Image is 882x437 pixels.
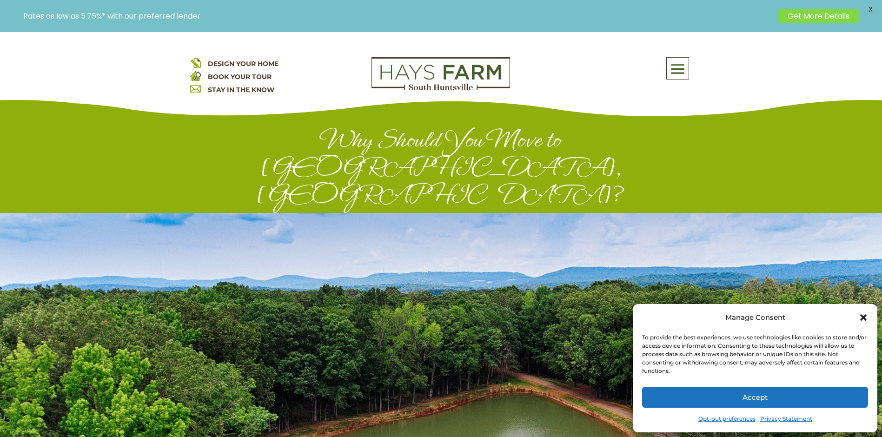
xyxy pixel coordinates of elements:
div: To provide the best experiences, we use technologies like cookies to store and/or access device i... [642,333,867,375]
img: design your home [190,57,201,68]
img: book your home tour [190,70,201,81]
a: DESIGN YOUR HOME [208,60,279,68]
a: Get More Details [778,9,859,23]
button: Accept [642,387,868,408]
img: Logo [371,57,510,91]
a: BOOK YOUR TOUR [208,73,272,81]
h1: Why Should You Move to [GEOGRAPHIC_DATA], [GEOGRAPHIC_DATA]? [190,126,692,213]
a: STAY IN THE KNOW [208,86,274,94]
a: Privacy Statement [760,412,812,425]
span: X [863,2,877,16]
div: Close dialog [859,313,868,322]
a: Opt-out preferences [698,412,756,425]
a: hays farm homes huntsville development [371,84,510,93]
p: Rates as low as 5.75%* with our preferred lender [23,12,774,20]
div: Manage Consent [725,311,785,324]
